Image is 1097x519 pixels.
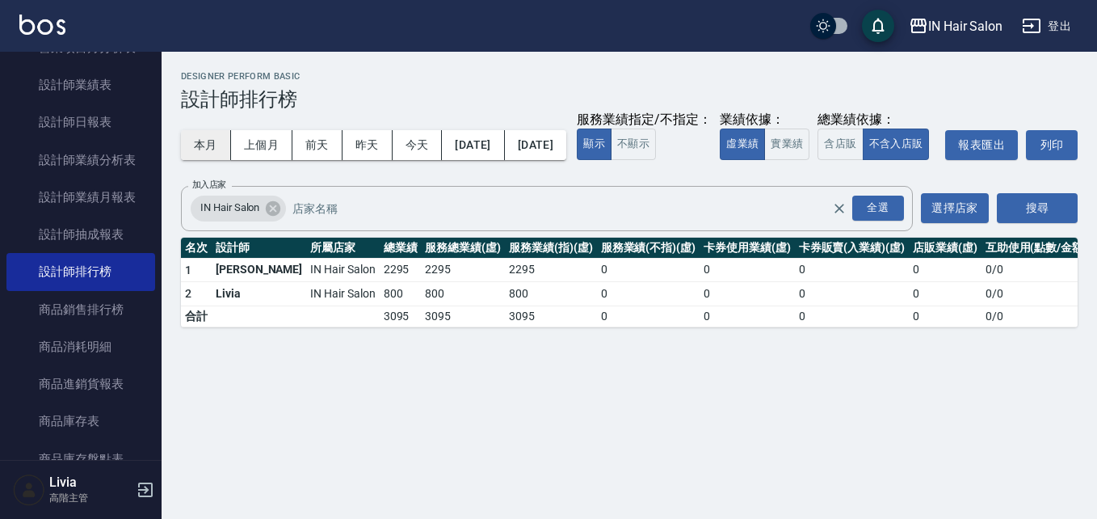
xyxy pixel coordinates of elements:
span: 2 [185,287,191,300]
td: 3095 [421,306,505,327]
a: 設計師抽成報表 [6,216,155,253]
button: 不含入店販 [863,129,930,160]
button: 昨天 [343,130,393,160]
button: 前天 [292,130,343,160]
a: 設計師日報表 [6,103,155,141]
td: 800 [421,282,505,306]
td: 0 [795,282,909,306]
td: IN Hair Salon [306,258,379,282]
button: 上個月 [231,130,292,160]
button: 列印 [1026,130,1078,160]
td: 0 [597,258,700,282]
td: IN Hair Salon [306,282,379,306]
a: 商品進銷貨報表 [6,365,155,403]
td: 0 [700,282,795,306]
button: 本月 [181,130,231,160]
th: 卡券使用業績(虛) [700,238,795,259]
a: 商品庫存盤點表 [6,441,155,478]
h3: 設計師排行榜 [181,88,1078,111]
td: 0 [909,258,981,282]
td: 0 [597,282,700,306]
td: 2295 [505,258,597,282]
button: 實業績 [764,129,809,160]
div: 總業績依據： [817,112,937,129]
button: 顯示 [577,129,612,160]
td: 2295 [421,258,505,282]
div: 全選 [852,196,904,221]
a: 設計師業績月報表 [6,179,155,216]
th: 店販業績(虛) [909,238,981,259]
th: 服務業績(指)(虛) [505,238,597,259]
a: 商品銷售排行榜 [6,291,155,328]
td: Livia [212,282,306,306]
button: 報表匯出 [945,130,1018,160]
td: 800 [505,282,597,306]
a: 設計師業績分析表 [6,141,155,179]
button: 搜尋 [997,193,1078,223]
td: 2295 [380,258,422,282]
button: 虛業績 [720,129,765,160]
button: Clear [828,197,851,220]
table: a dense table [181,238,1091,327]
td: 3095 [380,306,422,327]
a: 商品消耗明細 [6,328,155,365]
td: 0 [700,258,795,282]
button: [DATE] [442,130,504,160]
button: 今天 [393,130,443,160]
th: 總業績 [380,238,422,259]
div: IN Hair Salon [928,16,1002,36]
label: 加入店家 [192,179,226,191]
button: save [862,10,894,42]
span: IN Hair Salon [191,200,269,216]
div: 服務業績指定/不指定： [577,112,712,129]
th: 名次 [181,238,212,259]
th: 卡券販賣(入業績)(虛) [795,238,909,259]
td: 0 [795,306,909,327]
button: IN Hair Salon [902,10,1009,43]
td: 0 / 0 [981,306,1091,327]
button: Open [849,192,907,224]
th: 服務業績(不指)(虛) [597,238,700,259]
td: 0 [909,282,981,306]
td: 0 / 0 [981,258,1091,282]
button: 含店販 [817,129,863,160]
img: Logo [19,15,65,35]
a: 商品庫存表 [6,403,155,440]
h2: Designer Perform Basic [181,71,1078,82]
td: 3095 [505,306,597,327]
td: [PERSON_NAME] [212,258,306,282]
h5: Livia [49,475,132,491]
input: 店家名稱 [288,194,860,222]
p: 高階主管 [49,491,132,505]
img: Person [13,474,45,506]
td: 合計 [181,306,212,327]
td: 0 [909,306,981,327]
a: 設計師排行榜 [6,253,155,290]
span: 1 [185,264,191,276]
td: 0 / 0 [981,282,1091,306]
th: 設計師 [212,238,306,259]
td: 0 [597,306,700,327]
div: 業績依據： [720,112,809,129]
div: IN Hair Salon [191,196,286,222]
td: 0 [795,258,909,282]
button: [DATE] [505,130,566,160]
th: 服務總業績(虛) [421,238,505,259]
button: 不顯示 [611,129,656,160]
th: 所屬店家 [306,238,379,259]
button: 選擇店家 [921,193,989,223]
td: 0 [700,306,795,327]
td: 800 [380,282,422,306]
a: 設計師業績表 [6,66,155,103]
button: 登出 [1015,11,1078,41]
th: 互助使用(點數/金額) [981,238,1091,259]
